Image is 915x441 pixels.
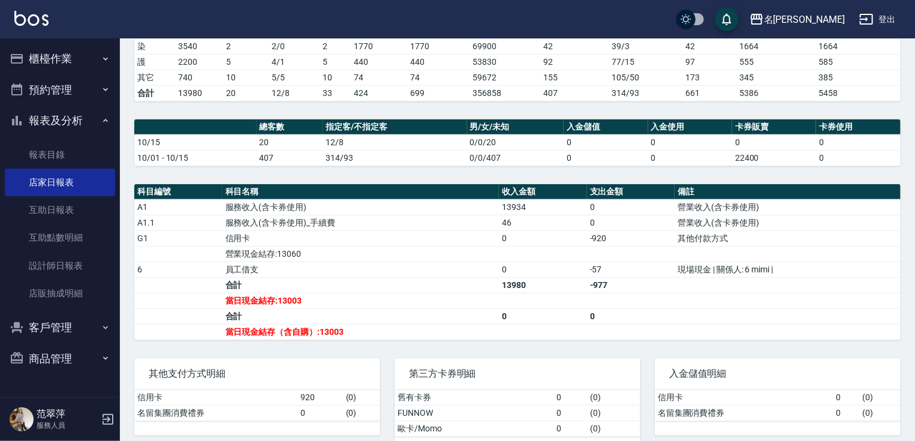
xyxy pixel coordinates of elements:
button: 客戶管理 [5,312,115,343]
td: ( 0 ) [860,390,901,406]
td: 20 [257,134,323,150]
th: 收入金額 [499,184,587,200]
td: 0 [648,134,732,150]
td: 10/01 - 10/15 [134,150,257,166]
td: 0 [587,308,675,324]
td: 74 [351,70,407,85]
td: 0 [499,262,587,277]
span: 入金儲值明細 [669,368,886,380]
td: ( 0 ) [588,390,640,406]
table: a dense table [655,390,901,421]
td: 5 [223,54,269,70]
td: 0 [499,230,587,246]
td: 13980 [175,85,223,101]
td: 合計 [222,308,499,324]
td: 33 [320,85,351,101]
td: ( 0 ) [343,405,380,421]
td: 42 [682,38,736,54]
td: 699 [407,85,469,101]
td: 0/0/20 [467,134,564,150]
td: 0 [732,134,816,150]
td: 74 [407,70,469,85]
a: 店家日報表 [5,169,115,196]
th: 男/女/未知 [467,119,564,135]
th: 卡券販賣 [732,119,816,135]
td: 信用卡 [134,390,297,406]
td: 名留集團消費禮券 [655,405,833,421]
td: 10 [320,70,351,85]
img: Person [10,407,34,431]
td: -977 [587,277,675,293]
td: 0 [587,199,675,215]
td: ( 0 ) [588,421,640,436]
td: 407 [540,85,609,101]
table: a dense table [134,184,901,340]
td: 920 [297,390,343,406]
td: 39 / 3 [609,38,682,54]
th: 支出金額 [587,184,675,200]
td: 3540 [175,38,223,54]
button: 名[PERSON_NAME] [745,7,850,32]
td: 當日現金結存:13003 [222,293,499,308]
th: 指定客/不指定客 [323,119,466,135]
td: 385 [815,70,901,85]
td: 5 [320,54,351,70]
td: 105 / 50 [609,70,682,85]
td: 59672 [469,70,540,85]
td: 155 [540,70,609,85]
td: 歐卡/Momo [395,421,553,436]
td: 0 [833,405,860,421]
td: 345 [736,70,815,85]
td: 服務收入(含卡券使用) [222,199,499,215]
td: 其他付款方式 [675,230,901,246]
td: 53830 [469,54,540,70]
td: 當日現金結存（含自購）:13003 [222,324,499,340]
button: 登出 [854,8,901,31]
td: ( 0 ) [343,390,380,406]
table: a dense table [134,119,901,166]
td: 12/8 [269,85,320,101]
td: 10 [223,70,269,85]
td: 染 [134,38,175,54]
td: 現場現金 | 關係人: 6 mimi | [675,262,901,277]
td: 2 [223,38,269,54]
td: 0 [553,390,588,406]
td: 661 [682,85,736,101]
h5: 范翠萍 [37,408,98,420]
td: A1 [134,199,222,215]
td: 6 [134,262,222,277]
td: 名留集團消費禮券 [134,405,297,421]
a: 互助日報表 [5,196,115,224]
td: 13934 [499,199,587,215]
th: 卡券使用 [816,119,901,135]
td: 4 / 1 [269,54,320,70]
td: G1 [134,230,222,246]
a: 報表目錄 [5,141,115,169]
td: 173 [682,70,736,85]
td: 營業現金結存:13060 [222,246,499,262]
td: 服務收入(含卡券使用)_手續費 [222,215,499,230]
th: 入金儲值 [564,119,648,135]
td: 0 [499,308,587,324]
span: 第三方卡券明細 [409,368,626,380]
th: 科目編號 [134,184,222,200]
td: 1664 [815,38,901,54]
table: a dense table [134,390,380,421]
td: 0 [564,134,648,150]
td: 5386 [736,85,815,101]
button: 櫃檯作業 [5,43,115,74]
td: 356858 [469,85,540,101]
td: 13980 [499,277,587,293]
td: 0 [587,215,675,230]
td: 信用卡 [222,230,499,246]
td: 0 [816,134,901,150]
table: a dense table [395,390,640,437]
td: 97 [682,54,736,70]
td: 0 [297,405,343,421]
td: 營業收入(含卡券使用) [675,199,901,215]
p: 服務人員 [37,420,98,431]
td: -920 [587,230,675,246]
button: 報表及分析 [5,105,115,136]
a: 設計師日報表 [5,252,115,280]
td: A1.1 [134,215,222,230]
